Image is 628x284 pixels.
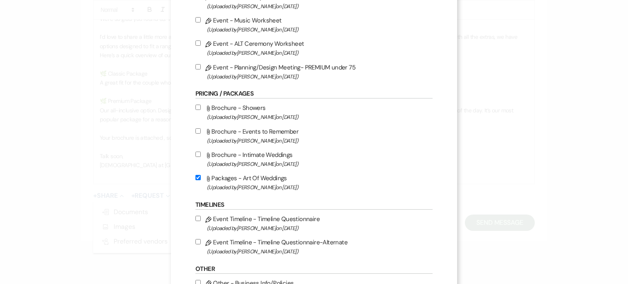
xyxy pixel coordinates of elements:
[207,247,433,256] span: (Uploaded by [PERSON_NAME] on [DATE] )
[207,25,433,34] span: (Uploaded by [PERSON_NAME] on [DATE] )
[195,40,201,46] input: Event - ALT Ceremony Worksheet(Uploaded by[PERSON_NAME]on [DATE])
[195,15,433,34] label: Event - Music Worksheet
[195,17,201,22] input: Event - Music Worksheet(Uploaded by[PERSON_NAME]on [DATE])
[195,152,201,157] input: Brochure - Intimate Weddings(Uploaded by[PERSON_NAME]on [DATE])
[207,136,433,145] span: (Uploaded by [PERSON_NAME] on [DATE] )
[207,183,433,192] span: (Uploaded by [PERSON_NAME] on [DATE] )
[207,159,433,169] span: (Uploaded by [PERSON_NAME] on [DATE] )
[195,239,201,244] input: Event Timeline - Timeline Questionnaire-Alternate(Uploaded by[PERSON_NAME]on [DATE])
[195,214,433,233] label: Event Timeline - Timeline Questionnaire
[195,126,433,145] label: Brochure - Events to Remember
[195,89,433,98] h6: Pricing / Packages
[195,128,201,134] input: Brochure - Events to Remember(Uploaded by[PERSON_NAME]on [DATE])
[195,103,433,122] label: Brochure - Showers
[195,201,433,210] h6: Timelines
[195,175,201,180] input: Packages - Art Of Weddings(Uploaded by[PERSON_NAME]on [DATE])
[207,72,433,81] span: (Uploaded by [PERSON_NAME] on [DATE] )
[207,224,433,233] span: (Uploaded by [PERSON_NAME] on [DATE] )
[207,2,433,11] span: (Uploaded by [PERSON_NAME] on [DATE] )
[207,112,433,122] span: (Uploaded by [PERSON_NAME] on [DATE] )
[195,265,433,274] h6: Other
[195,62,433,81] label: Event - Planning/Design Meeting- PREMIUM under 75
[207,48,433,58] span: (Uploaded by [PERSON_NAME] on [DATE] )
[195,173,433,192] label: Packages - Art Of Weddings
[195,150,433,169] label: Brochure - Intimate Weddings
[195,105,201,110] input: Brochure - Showers(Uploaded by[PERSON_NAME]on [DATE])
[195,64,201,69] input: Event - Planning/Design Meeting- PREMIUM under 75(Uploaded by[PERSON_NAME]on [DATE])
[195,38,433,58] label: Event - ALT Ceremony Worksheet
[195,237,433,256] label: Event Timeline - Timeline Questionnaire-Alternate
[195,216,201,221] input: Event Timeline - Timeline Questionnaire(Uploaded by[PERSON_NAME]on [DATE])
